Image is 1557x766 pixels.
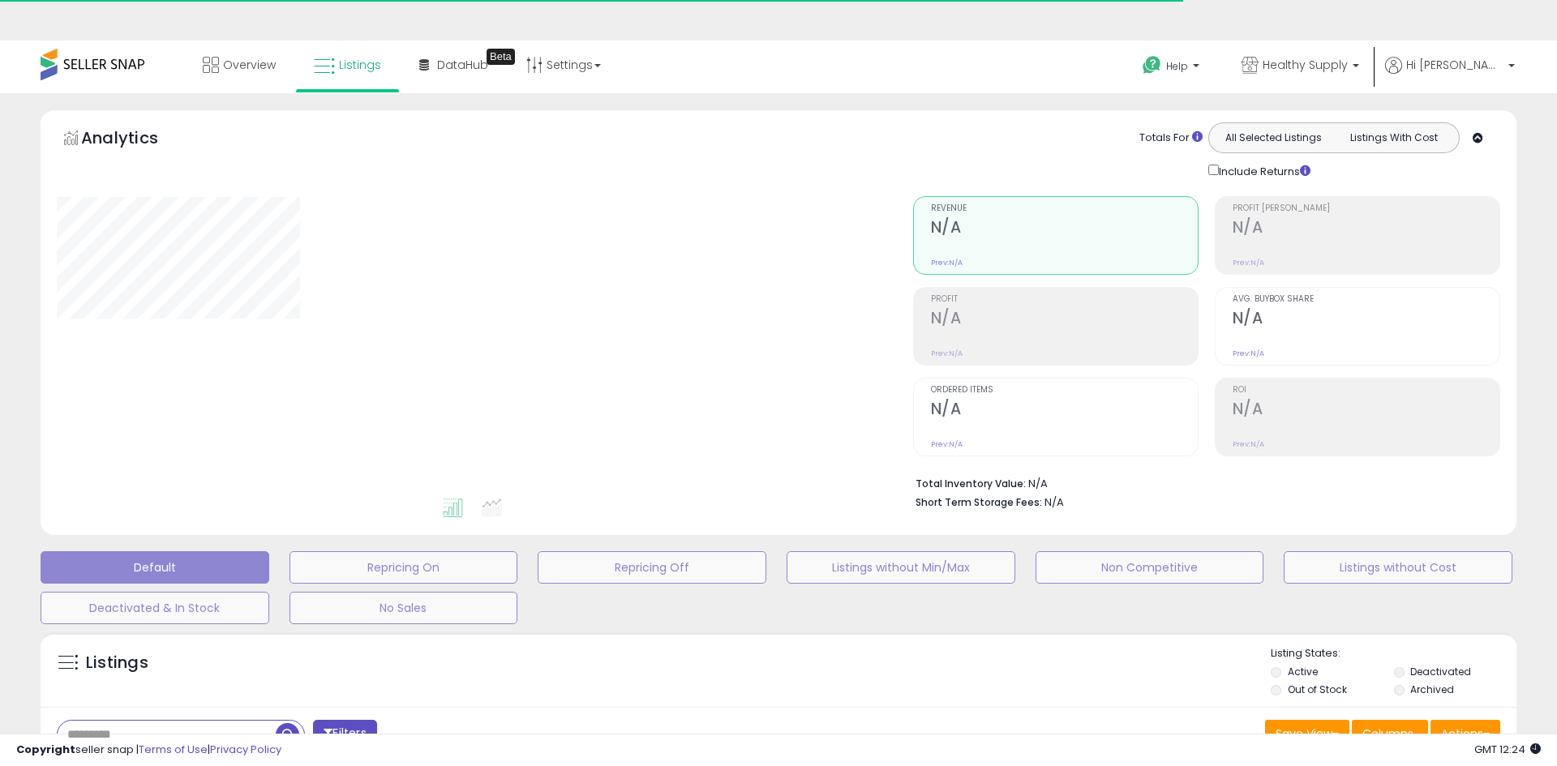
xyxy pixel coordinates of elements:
small: Prev: N/A [1233,439,1264,449]
button: Default [41,551,269,584]
span: N/A [1044,494,1064,510]
button: No Sales [290,592,518,624]
a: Settings [514,41,613,89]
h5: Analytics [81,126,190,153]
b: Total Inventory Value: [916,477,1026,490]
a: Healthy Supply [1229,41,1371,93]
small: Prev: N/A [931,439,963,449]
span: ROI [1233,386,1499,395]
button: Listings With Cost [1333,127,1454,148]
a: DataHub [407,41,500,89]
span: DataHub [437,57,488,73]
h2: N/A [1233,218,1499,240]
button: Repricing On [290,551,518,584]
h2: N/A [931,309,1198,331]
small: Prev: N/A [931,258,963,267]
h2: N/A [1233,400,1499,422]
h2: N/A [931,400,1198,422]
button: Non Competitive [1036,551,1264,584]
i: Get Help [1142,55,1162,75]
div: seller snap | | [16,742,281,758]
small: Prev: N/A [1233,258,1264,267]
h2: N/A [931,218,1198,240]
button: Listings without Cost [1284,551,1512,584]
span: Profit [931,295,1198,304]
div: Tooltip anchor [487,49,515,65]
span: Help [1166,59,1188,73]
span: Profit [PERSON_NAME] [1233,204,1499,213]
span: Listings [339,57,381,73]
a: Hi [PERSON_NAME] [1385,57,1515,93]
span: Ordered Items [931,386,1198,395]
span: Avg. Buybox Share [1233,295,1499,304]
li: N/A [916,473,1488,492]
h2: N/A [1233,309,1499,331]
a: Listings [302,41,393,89]
div: Totals For [1139,131,1203,146]
small: Prev: N/A [1233,349,1264,358]
b: Short Term Storage Fees: [916,495,1042,509]
strong: Copyright [16,742,75,757]
button: Deactivated & In Stock [41,592,269,624]
a: Overview [191,41,288,89]
button: All Selected Listings [1213,127,1334,148]
span: Revenue [931,204,1198,213]
span: Hi [PERSON_NAME] [1406,57,1503,73]
span: Overview [223,57,276,73]
span: Healthy Supply [1263,57,1348,73]
button: Repricing Off [538,551,766,584]
small: Prev: N/A [931,349,963,358]
button: Listings without Min/Max [787,551,1015,584]
a: Help [1130,43,1216,93]
div: Include Returns [1196,161,1330,180]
